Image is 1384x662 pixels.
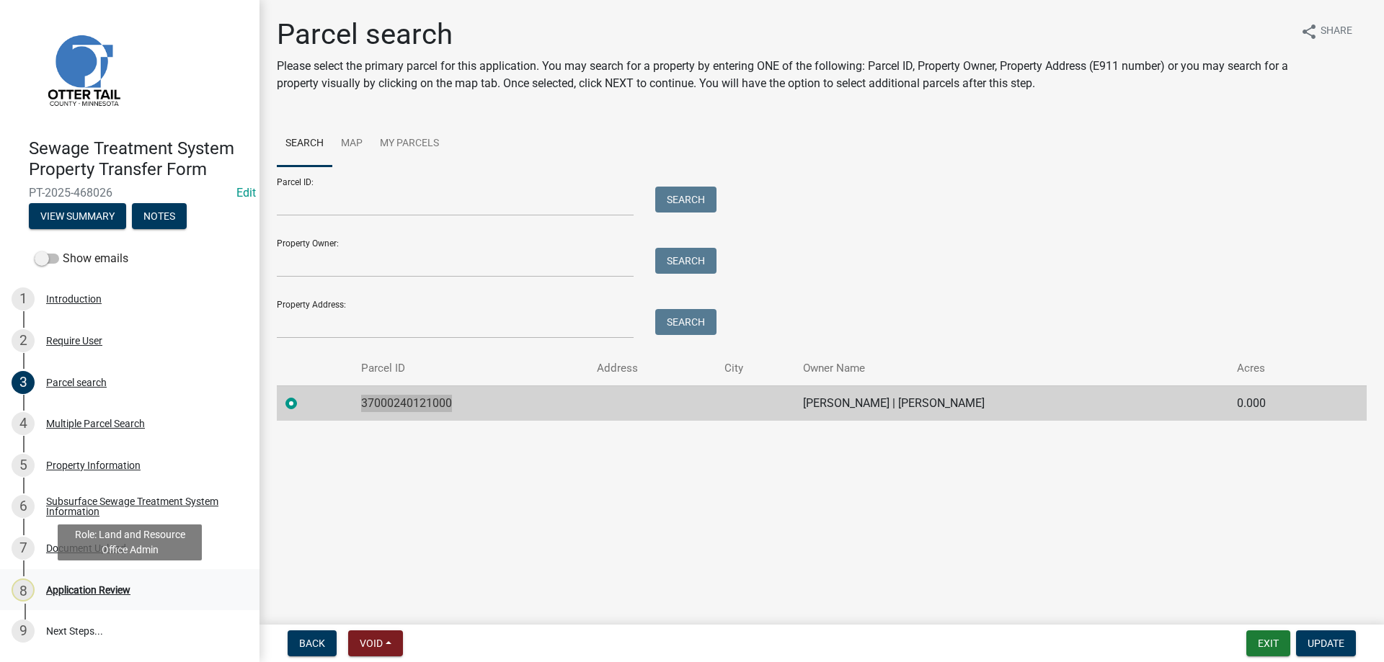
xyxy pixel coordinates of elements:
a: Search [277,121,332,167]
label: Show emails [35,250,128,267]
img: Otter Tail County, Minnesota [29,15,137,123]
button: Search [655,248,717,274]
div: 6 [12,495,35,518]
h4: Sewage Treatment System Property Transfer Form [29,138,248,180]
div: Multiple Parcel Search [46,419,145,429]
button: shareShare [1289,17,1364,45]
wm-modal-confirm: Summary [29,211,126,223]
th: Parcel ID [352,352,588,385]
span: Share [1321,23,1352,40]
button: Search [655,187,717,213]
div: 4 [12,412,35,435]
div: Role: Land and Resource Office Admin [58,524,202,560]
button: View Summary [29,203,126,229]
button: Search [655,309,717,335]
div: 9 [12,619,35,643]
wm-modal-confirm: Notes [132,211,187,223]
button: Notes [132,203,187,229]
td: [PERSON_NAME] | [PERSON_NAME] [794,385,1228,421]
i: share [1300,23,1318,40]
div: 5 [12,454,35,477]
a: Edit [236,186,256,200]
span: PT-2025-468026 [29,186,231,200]
button: Void [348,630,403,656]
button: Exit [1246,630,1290,656]
a: Map [332,121,371,167]
button: Back [288,630,337,656]
div: Property Information [46,460,141,470]
button: Update [1296,630,1356,656]
div: Introduction [46,294,102,304]
div: 2 [12,329,35,352]
th: Acres [1228,352,1329,385]
span: Void [360,638,383,649]
th: City [716,352,794,385]
th: Owner Name [794,352,1228,385]
td: 37000240121000 [352,385,588,421]
div: 7 [12,537,35,560]
div: 1 [12,287,35,310]
div: Parcel search [46,377,107,388]
a: My Parcels [371,121,448,167]
th: Address [588,352,716,385]
div: 8 [12,578,35,601]
div: Application Review [46,585,130,595]
span: Update [1308,638,1344,649]
wm-modal-confirm: Edit Application Number [236,186,256,200]
span: Back [299,638,325,649]
div: Document Upload [46,543,126,553]
p: Please select the primary parcel for this application. You may search for a property by entering ... [277,58,1289,92]
h1: Parcel search [277,17,1289,52]
div: Subsurface Sewage Treatment System Information [46,496,236,516]
div: 3 [12,371,35,394]
div: Require User [46,336,102,346]
td: 0.000 [1228,385,1329,421]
